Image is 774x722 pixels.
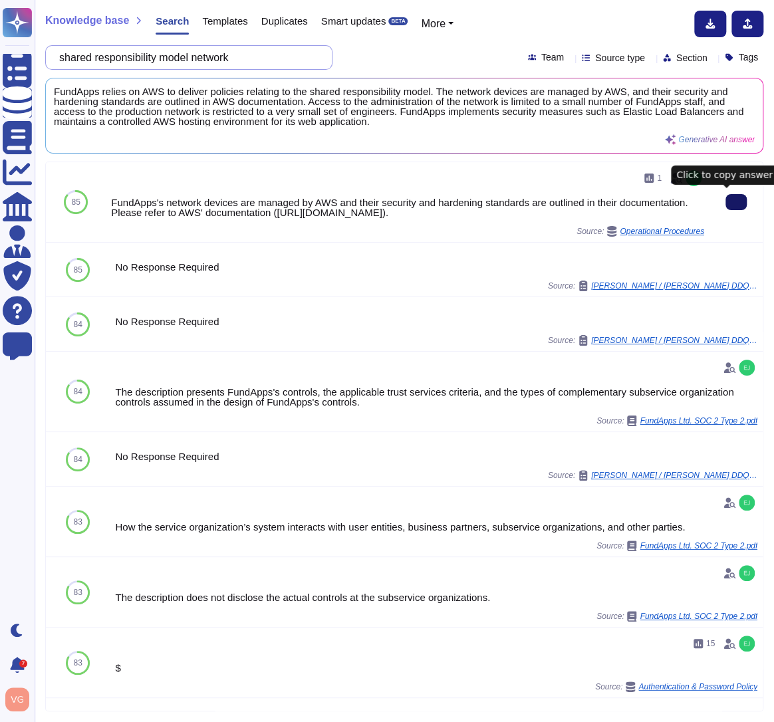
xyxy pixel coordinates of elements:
[421,16,453,32] button: More
[577,226,704,237] span: Source:
[739,636,755,652] img: user
[657,174,662,182] span: 1
[676,53,708,62] span: Section
[3,685,39,714] button: user
[156,16,189,26] span: Search
[738,53,758,62] span: Tags
[591,282,757,290] span: [PERSON_NAME] / [PERSON_NAME] DDQ - 2025
[74,659,82,667] span: 83
[640,542,757,550] span: FundApps Ltd. SOC 2 Type 2.pdf
[115,316,757,326] div: No Response Required
[45,15,129,26] span: Knowledge base
[74,266,82,274] span: 85
[19,660,27,667] div: 7
[591,471,757,479] span: [PERSON_NAME] / [PERSON_NAME] DDQ - 2025
[739,360,755,376] img: user
[261,16,308,26] span: Duplicates
[638,683,757,691] span: Authentication & Password Policy
[54,86,755,126] span: FundApps relies on AWS to deliver policies relating to the shared responsibility model. The netwo...
[596,416,757,426] span: Source:
[388,17,408,25] div: BETA
[548,335,757,346] span: Source:
[739,495,755,511] img: user
[640,612,757,620] span: FundApps Ltd. SOC 2 Type 2.pdf
[74,455,82,463] span: 84
[620,227,704,235] span: Operational Procedures
[678,136,755,144] span: Generative AI answer
[115,592,757,602] div: The description does not disclose the actual controls at the subservice organizations.
[541,53,564,62] span: Team
[202,16,247,26] span: Templates
[115,262,757,272] div: No Response Required
[595,53,645,62] span: Source type
[74,388,82,396] span: 84
[596,541,757,551] span: Source:
[74,588,82,596] span: 83
[115,451,757,461] div: No Response Required
[71,198,80,206] span: 85
[74,518,82,526] span: 83
[548,470,757,481] span: Source:
[421,18,445,29] span: More
[591,336,757,344] span: [PERSON_NAME] / [PERSON_NAME] DDQ - 2025
[53,46,319,69] input: Search a question or template...
[111,197,704,217] div: FundApps's network devices are managed by AWS and their security and hardening standards are outl...
[115,522,757,532] div: How the service organization’s system interacts with user entities, business partners, subservice...
[706,640,715,648] span: 15
[115,663,757,673] div: $
[596,611,757,622] span: Source:
[74,320,82,328] span: 84
[5,687,29,711] img: user
[321,16,386,26] span: Smart updates
[595,681,757,692] span: Source:
[115,387,757,407] div: The description presents FundApps's controls, the applicable trust services criteria, and the typ...
[739,565,755,581] img: user
[640,417,757,425] span: FundApps Ltd. SOC 2 Type 2.pdf
[548,281,757,291] span: Source:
